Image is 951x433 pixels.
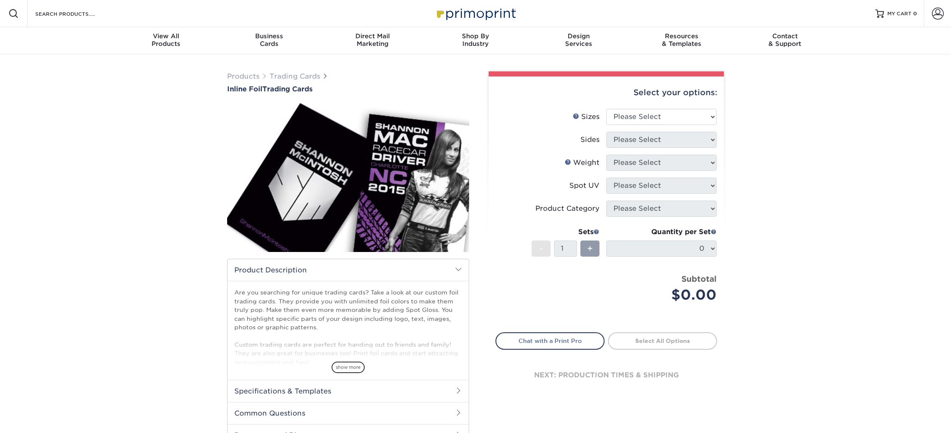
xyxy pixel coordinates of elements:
[228,402,469,424] h2: Common Questions
[227,85,469,93] h1: Trading Cards
[527,27,630,54] a: DesignServices
[321,32,424,40] span: Direct Mail
[733,32,836,48] div: & Support
[587,242,593,255] span: +
[887,10,912,17] span: MY CART
[34,8,117,19] input: SEARCH PRODUCTS.....
[527,32,630,40] span: Design
[227,85,262,93] span: Inline Foil
[270,72,320,80] a: Trading Cards
[495,350,717,401] div: next: production times & shipping
[733,27,836,54] a: Contact& Support
[424,32,527,48] div: Industry
[535,204,599,214] div: Product Category
[218,27,321,54] a: BusinessCards
[573,112,599,122] div: Sizes
[424,32,527,40] span: Shop By
[606,227,717,237] div: Quantity per Set
[539,242,543,255] span: -
[115,27,218,54] a: View AllProducts
[321,27,424,54] a: Direct MailMarketing
[608,332,717,349] a: Select All Options
[218,32,321,40] span: Business
[227,72,259,80] a: Products
[234,288,462,366] p: Are you searching for unique trading cards? Take a look at our custom foil trading cards. They pr...
[630,27,733,54] a: Resources& Templates
[228,380,469,402] h2: Specifications & Templates
[227,85,469,93] a: Inline FoilTrading Cards
[527,32,630,48] div: Services
[218,32,321,48] div: Cards
[630,32,733,40] span: Resources
[630,32,733,48] div: & Templates
[115,32,218,48] div: Products
[495,76,717,109] div: Select your options:
[565,158,599,168] div: Weight
[228,259,469,281] h2: Product Description
[569,181,599,191] div: Spot UV
[613,285,717,305] div: $0.00
[532,227,599,237] div: Sets
[227,94,469,261] img: Inline Foil 01
[681,274,717,283] strong: Subtotal
[424,27,527,54] a: Shop ByIndustry
[433,4,518,23] img: Primoprint
[733,32,836,40] span: Contact
[580,135,599,145] div: Sides
[321,32,424,48] div: Marketing
[913,11,917,17] span: 0
[332,362,365,373] span: show more
[115,32,218,40] span: View All
[495,332,605,349] a: Chat with a Print Pro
